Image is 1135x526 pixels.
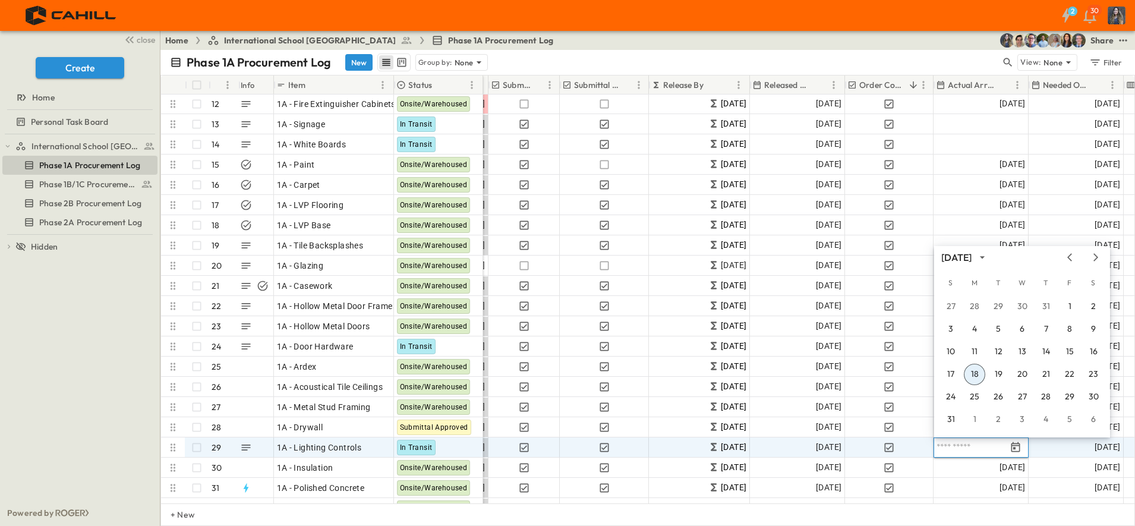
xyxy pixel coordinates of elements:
p: + New [171,509,178,521]
a: Home [165,34,188,46]
button: Menu [220,78,235,92]
button: 31 [940,409,961,430]
a: Phase 1A Procurement Log [431,34,553,46]
span: Tuesday [988,271,1009,295]
span: 1A - Acoustical Tile Ceilings [277,381,383,393]
span: Hidden [31,241,58,253]
div: # [209,75,238,95]
span: Onsite/Warehoused [400,201,468,209]
a: Personal Task Board [2,114,155,130]
span: [DATE] [1095,501,1120,515]
span: close [137,34,155,46]
button: 18 [964,364,985,385]
span: [DATE] [1095,198,1120,212]
span: Onsite/Warehoused [400,403,468,411]
img: 4f72bfc4efa7236828875bac24094a5ddb05241e32d018417354e964050affa1.png [14,3,129,28]
span: [DATE] [1095,97,1120,111]
button: 7 [1035,319,1057,340]
button: 13 [1011,341,1033,363]
p: Release By [663,79,704,91]
button: Menu [376,78,390,92]
span: In Transit [400,342,433,351]
span: [DATE] [1095,218,1120,232]
span: Onsite/Warehoused [400,484,468,492]
button: Filter [1084,54,1125,71]
h6: 2 [1071,7,1074,16]
span: Onsite/Warehoused [400,322,468,330]
button: Sort [997,78,1010,92]
a: Phase 1B/1C Procurement Log [2,176,155,193]
button: 27 [940,296,961,317]
span: [DATE] [816,279,841,292]
p: 16 [212,179,219,191]
button: 21 [1035,364,1057,385]
a: Home [2,89,155,106]
button: 9 [1083,319,1104,340]
span: Onsite/Warehoused [400,181,468,189]
span: [DATE] [1095,178,1120,191]
div: table view [377,53,411,71]
span: Onsite/Warehoused [400,221,468,229]
button: Sort [1092,78,1105,92]
div: Personal Task Boardtest [2,112,157,131]
p: 21 [212,280,219,292]
span: [DATE] [816,97,841,111]
span: Sunday [940,271,961,295]
span: Wednesday [1011,271,1033,295]
span: 1A - Door Hardware [277,341,354,352]
p: View: [1020,56,1041,69]
span: [DATE] [816,360,841,373]
p: Submitted? [503,79,531,91]
span: [DATE] [721,137,746,151]
span: [DATE] [721,117,746,131]
span: [DATE] [816,238,841,252]
span: Onsite/Warehoused [400,282,468,290]
span: [DATE] [816,481,841,494]
span: 1A - Signage [277,118,326,130]
span: Phase 2B Procurement Log [39,197,141,209]
button: 14 [1035,341,1057,363]
span: [DATE] [721,400,746,414]
button: Previous month [1063,253,1077,262]
span: [DATE] [1000,501,1025,515]
span: 1A - Fire Extinguisher Cabinets [277,98,396,110]
span: 1A - LVP Flooring [277,199,344,211]
p: Needed Onsite [1043,79,1090,91]
p: 30 [1090,6,1099,15]
span: 1A - Transition Strips [277,502,358,514]
span: Onsite/Warehoused [400,241,468,250]
span: In Transit [400,120,433,128]
button: 15 [1059,341,1080,363]
p: Group by: [418,56,452,68]
p: 14 [212,138,219,150]
span: In Transit [400,140,433,149]
button: New [345,54,373,71]
p: 26 [212,381,221,393]
span: [DATE] [816,420,841,434]
button: 6 [1011,319,1033,340]
span: [DATE] [721,360,746,373]
button: Menu [543,78,557,92]
div: Info [238,75,274,95]
button: 5 [988,319,1009,340]
button: 3 [940,319,961,340]
span: [DATE] [1000,481,1025,494]
span: Phase 2A Procurement Log [39,216,142,228]
span: Onsite/Warehoused [400,464,468,472]
a: Phase 2A Procurement Log [2,214,155,231]
button: 11 [964,341,985,363]
button: 20 [1011,364,1033,385]
img: Profile Picture [1108,7,1125,24]
button: Sort [622,78,635,92]
button: 6 [1083,409,1104,430]
span: [DATE] [816,400,841,414]
p: 20 [212,260,222,272]
span: [DATE] [721,461,746,474]
p: 23 [212,320,221,332]
p: Item [288,79,305,91]
img: Eric Gutierrez (egutierrez@cahill-sf.com) [1012,33,1026,48]
button: Next month [1089,253,1103,262]
span: [DATE] [816,440,841,454]
div: Phase 2B Procurement Logtest [2,194,157,213]
a: International School San Francisco [15,138,155,155]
